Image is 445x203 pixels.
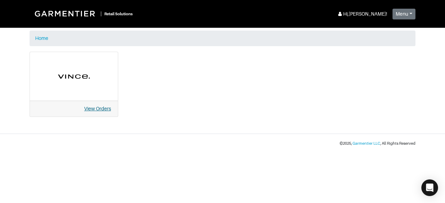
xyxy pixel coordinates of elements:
small: Retail Solutions [104,12,133,16]
img: cyAkLTq7csKWtL9WARqkkVaF.png [37,59,111,94]
small: © 2025 , , All Rights Reserved [340,141,415,145]
a: Home [35,35,48,41]
a: |Retail Solutions [30,6,136,22]
div: | [100,10,102,17]
a: Garmentier LLC [353,141,380,145]
nav: breadcrumb [30,31,415,46]
a: View Orders [84,106,111,111]
div: Open Intercom Messenger [421,179,438,196]
div: Hi, [PERSON_NAME] ! [337,10,387,18]
img: Garmentier [31,7,100,20]
button: Menu [393,9,415,19]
